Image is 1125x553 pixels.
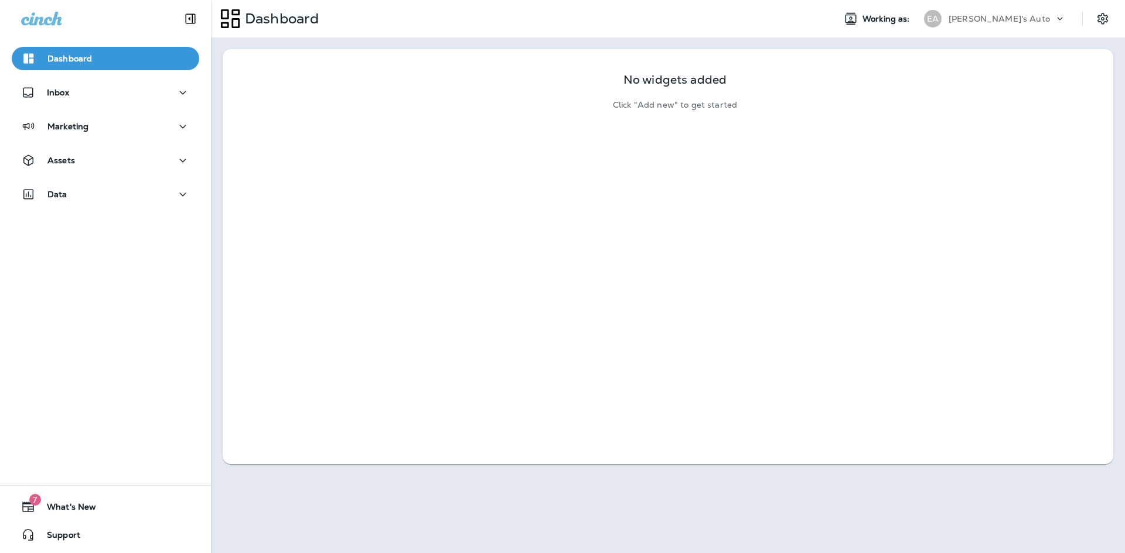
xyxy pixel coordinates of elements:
span: What's New [35,502,96,516]
button: Data [12,183,199,206]
p: Dashboard [47,54,92,63]
span: Working as: [862,14,912,24]
button: Dashboard [12,47,199,70]
span: Support [35,530,80,544]
button: Marketing [12,115,199,138]
button: Settings [1092,8,1113,29]
button: Inbox [12,81,199,104]
div: EA [924,10,942,28]
button: Assets [12,149,199,172]
button: 7What's New [12,495,199,518]
p: Assets [47,156,75,165]
p: Data [47,190,67,199]
p: Marketing [47,122,88,131]
p: [PERSON_NAME]'s Auto [949,14,1050,23]
p: Click "Add new" to get started [613,100,737,110]
button: Collapse Sidebar [174,7,207,30]
span: 7 [29,494,41,506]
p: Inbox [47,88,69,97]
button: Support [12,523,199,547]
p: Dashboard [240,10,319,28]
p: No widgets added [623,75,727,85]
